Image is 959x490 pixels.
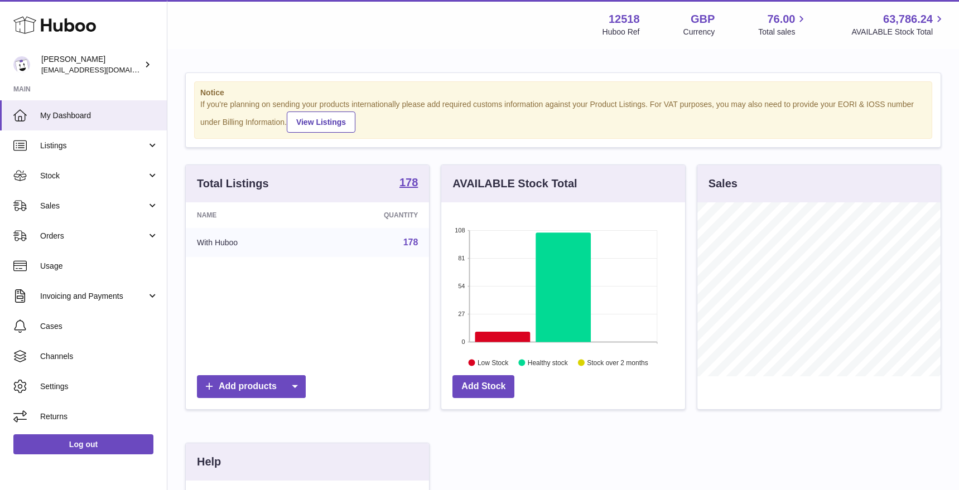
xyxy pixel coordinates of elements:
a: Add products [197,375,306,398]
a: View Listings [287,111,355,133]
th: Name [186,202,314,228]
div: Currency [683,27,715,37]
text: Stock over 2 months [587,358,648,366]
text: 54 [459,283,465,289]
strong: Notice [200,88,926,98]
img: caitlin@fancylamp.co [13,56,30,73]
span: Listings [40,140,147,151]
span: Stock [40,171,147,181]
span: Settings [40,381,158,392]
span: Total sales [758,27,808,37]
td: With Huboo [186,228,314,257]
h3: Sales [709,176,738,191]
h3: Total Listings [197,176,269,191]
span: 76.00 [767,12,795,27]
a: 178 [399,177,418,190]
div: Huboo Ref [603,27,640,37]
span: Sales [40,201,147,211]
h3: AVAILABLE Stock Total [452,176,577,191]
div: [PERSON_NAME] [41,54,142,75]
a: Log out [13,434,153,454]
span: 63,786.24 [883,12,933,27]
strong: 178 [399,177,418,188]
a: 178 [403,237,418,247]
div: If you're planning on sending your products internationally please add required customs informati... [200,99,926,133]
span: [EMAIL_ADDRESS][DOMAIN_NAME] [41,65,164,74]
text: Healthy stock [528,358,568,366]
a: 76.00 Total sales [758,12,808,37]
span: AVAILABLE Stock Total [851,27,946,37]
text: 27 [459,311,465,317]
a: Add Stock [452,375,514,398]
text: Low Stock [478,358,509,366]
text: 81 [459,255,465,261]
span: My Dashboard [40,110,158,121]
h3: Help [197,454,221,469]
strong: GBP [691,12,715,27]
text: 0 [462,338,465,345]
span: Orders [40,231,147,241]
th: Quantity [314,202,429,228]
strong: 12518 [609,12,640,27]
text: 108 [455,227,465,234]
span: Returns [40,411,158,422]
span: Invoicing and Payments [40,291,147,302]
span: Usage [40,261,158,271]
span: Cases [40,321,158,332]
span: Channels [40,351,158,362]
a: 63,786.24 AVAILABLE Stock Total [851,12,946,37]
